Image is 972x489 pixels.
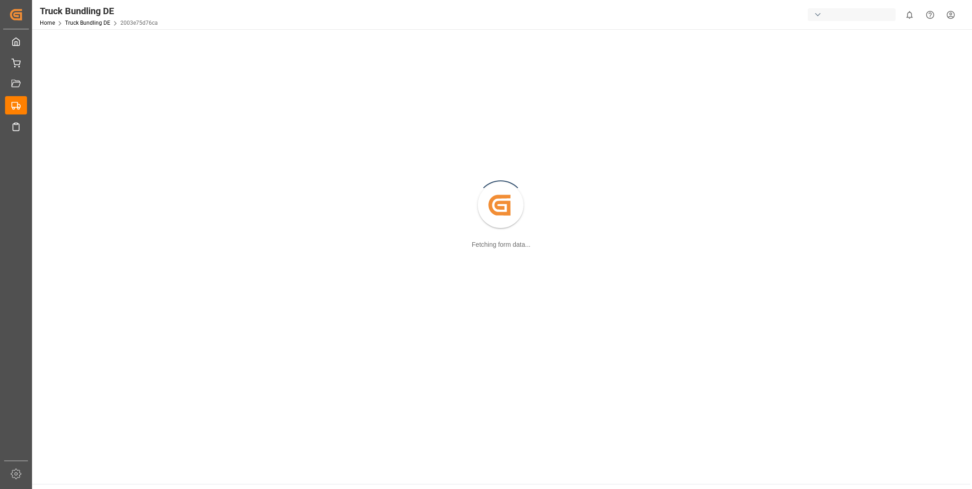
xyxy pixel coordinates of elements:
[40,20,55,26] a: Home
[899,5,920,25] button: show 0 new notifications
[65,20,110,26] a: Truck Bundling DE
[472,240,530,250] div: Fetching form data...
[920,5,940,25] button: Help Center
[40,4,158,18] div: Truck Bundling DE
